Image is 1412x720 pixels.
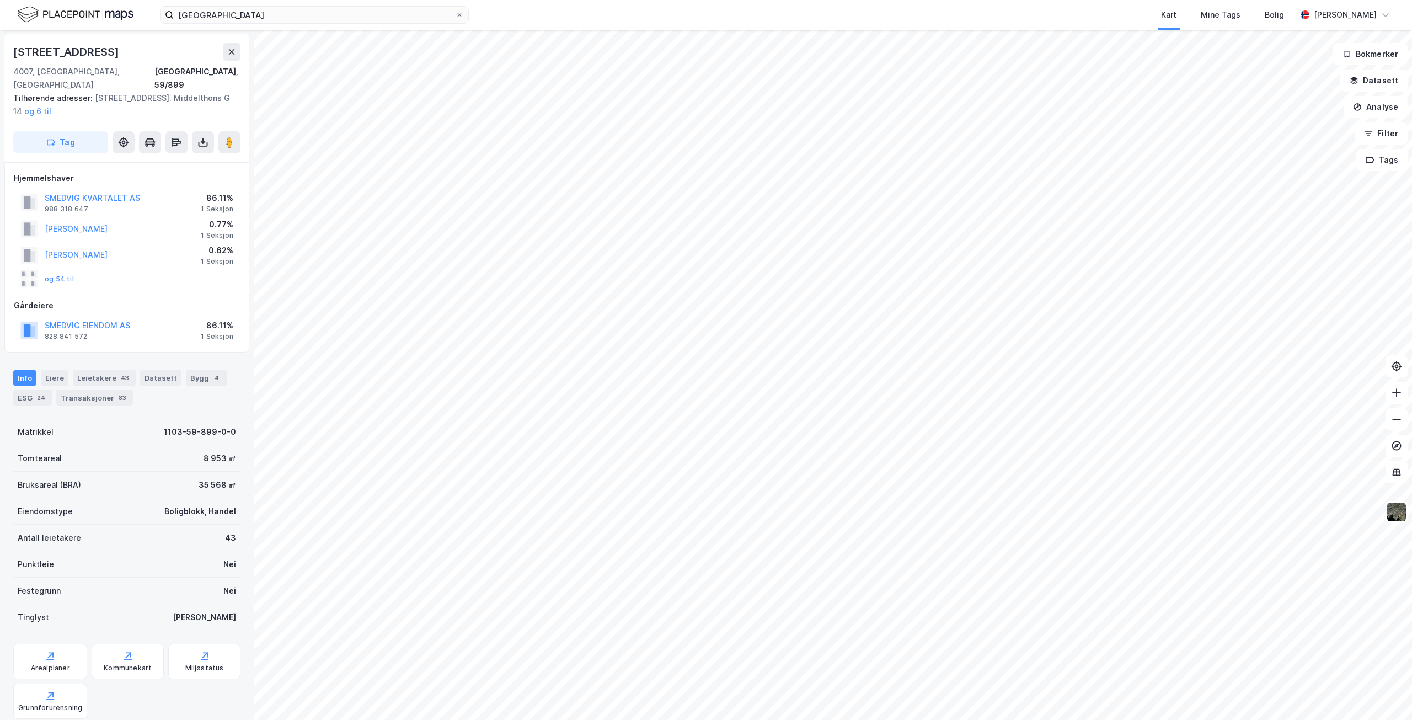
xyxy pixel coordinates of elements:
span: Tilhørende adresser: [13,93,95,103]
div: Arealplaner [31,664,70,673]
div: ESG [13,390,52,406]
button: Tags [1356,149,1408,171]
div: Kommunekart [104,664,152,673]
div: 43 [225,531,236,545]
div: Tomteareal [18,452,62,465]
div: 988 318 647 [45,205,88,214]
div: 828 841 572 [45,332,87,341]
img: logo.f888ab2527a4732fd821a326f86c7f29.svg [18,5,133,24]
img: 9k= [1386,502,1407,522]
div: Gårdeiere [14,299,240,312]
div: 1 Seksjon [201,205,233,214]
div: 1 Seksjon [201,231,233,240]
div: [GEOGRAPHIC_DATA], 59/899 [154,65,240,92]
button: Datasett [1340,70,1408,92]
div: 86.11% [201,319,233,332]
div: Miljøstatus [185,664,224,673]
input: Søk på adresse, matrikkel, gårdeiere, leietakere eller personer [174,7,455,23]
div: Punktleie [18,558,54,571]
div: Eiendomstype [18,505,73,518]
div: 1 Seksjon [201,257,233,266]
div: [STREET_ADDRESS] [13,43,121,61]
div: 43 [119,372,131,383]
div: 4 [211,372,222,383]
div: 83 [116,392,129,403]
div: [PERSON_NAME] [1314,8,1377,22]
div: Transaksjoner [56,390,133,406]
div: 0.62% [201,244,233,257]
div: Grunnforurensning [18,703,82,712]
div: Nei [223,584,236,598]
div: Hjemmelshaver [14,172,240,185]
div: 8 953 ㎡ [204,452,236,465]
button: Analyse [1344,96,1408,118]
button: Bokmerker [1333,43,1408,65]
div: Bygg [186,370,227,386]
div: 0.77% [201,218,233,231]
div: 1103-59-899-0-0 [164,425,236,439]
div: [STREET_ADDRESS]. Middelthons G 14 [13,92,232,118]
div: 1 Seksjon [201,332,233,341]
div: 4007, [GEOGRAPHIC_DATA], [GEOGRAPHIC_DATA] [13,65,154,92]
div: Kontrollprogram for chat [1357,667,1412,720]
div: Boligblokk, Handel [164,505,236,518]
div: 24 [35,392,47,403]
div: 35 568 ㎡ [199,478,236,492]
div: Eiere [41,370,68,386]
div: Nei [223,558,236,571]
div: Mine Tags [1201,8,1240,22]
div: Kart [1161,8,1176,22]
div: Leietakere [73,370,136,386]
div: [PERSON_NAME] [173,611,236,624]
div: Bruksareal (BRA) [18,478,81,492]
div: Tinglyst [18,611,49,624]
div: Antall leietakere [18,531,81,545]
div: 86.11% [201,191,233,205]
div: Bolig [1265,8,1284,22]
button: Filter [1355,122,1408,145]
div: Datasett [140,370,181,386]
div: Info [13,370,36,386]
iframe: Chat Widget [1357,667,1412,720]
div: Matrikkel [18,425,54,439]
button: Tag [13,131,108,153]
div: Festegrunn [18,584,61,598]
